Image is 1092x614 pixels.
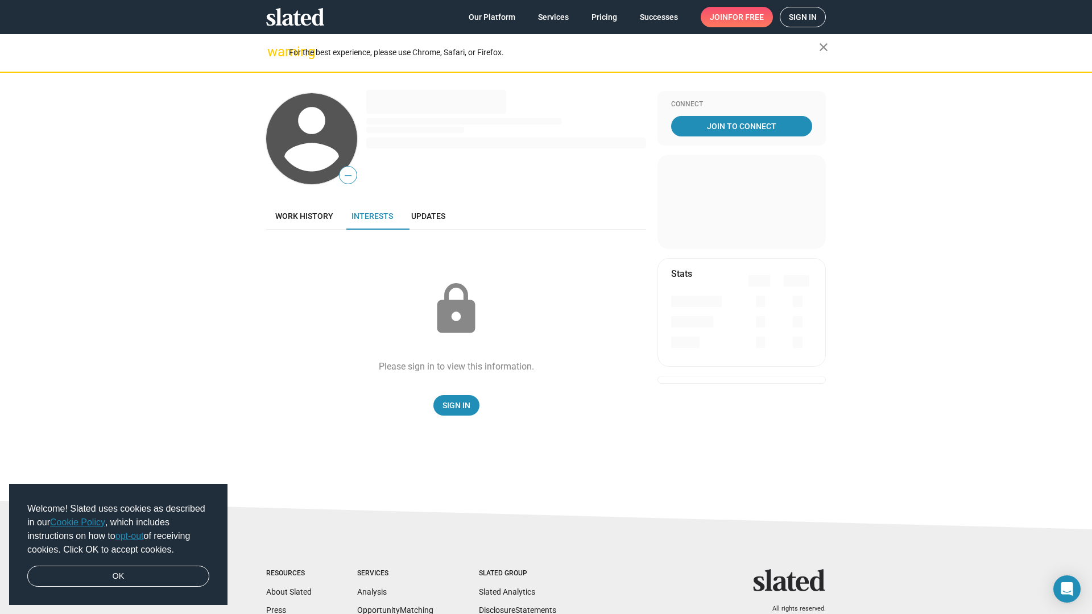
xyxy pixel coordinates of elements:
mat-icon: warning [267,45,281,59]
div: cookieconsent [9,484,227,605]
span: Join [710,7,764,27]
mat-icon: close [817,40,830,54]
span: Work history [275,211,333,221]
div: Services [357,569,433,578]
span: Our Platform [469,7,515,27]
div: Connect [671,100,812,109]
a: Sign In [433,395,479,416]
a: Sign in [780,7,826,27]
a: dismiss cookie message [27,566,209,587]
span: — [340,168,357,183]
a: Pricing [582,7,626,27]
mat-card-title: Stats [671,268,692,280]
a: Join To Connect [671,116,812,136]
div: For the best experience, please use Chrome, Safari, or Firefox. [289,45,819,60]
a: Joinfor free [701,7,773,27]
span: Welcome! Slated uses cookies as described in our , which includes instructions on how to of recei... [27,502,209,557]
span: Updates [411,211,445,221]
a: Cookie Policy [50,517,105,527]
a: Our Platform [460,7,524,27]
span: Join To Connect [673,116,810,136]
div: Open Intercom Messenger [1053,575,1081,603]
a: Work history [266,202,342,230]
a: Services [529,7,578,27]
span: Interests [351,211,393,221]
a: opt-out [115,531,144,541]
a: Slated Analytics [479,587,535,596]
span: Successes [640,7,678,27]
a: Successes [631,7,687,27]
a: About Slated [266,587,312,596]
span: Sign in [789,7,817,27]
span: Services [538,7,569,27]
span: Pricing [591,7,617,27]
a: Interests [342,202,402,230]
div: Slated Group [479,569,556,578]
mat-icon: lock [428,281,485,338]
div: Please sign in to view this information. [379,360,534,372]
div: Resources [266,569,312,578]
a: Updates [402,202,454,230]
span: Sign In [442,395,470,416]
a: Analysis [357,587,387,596]
span: for free [728,7,764,27]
